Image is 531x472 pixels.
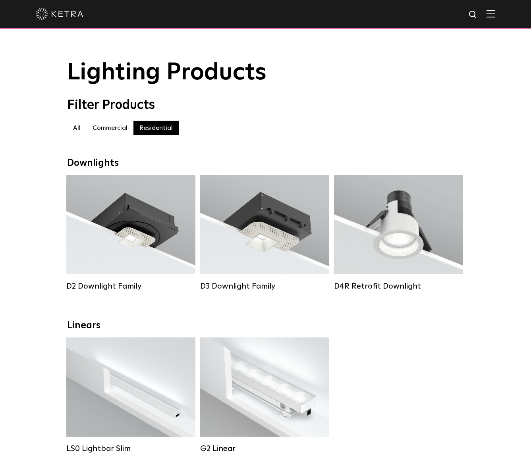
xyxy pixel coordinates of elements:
a: D3 Downlight Family Lumen Output:700 / 900 / 1100Colors:White / Black / Silver / Bronze / Paintab... [200,175,329,293]
div: D4R Retrofit Downlight [334,281,463,291]
a: D2 Downlight Family Lumen Output:1200Colors:White / Black / Gloss Black / Silver / Bronze / Silve... [66,175,195,293]
div: G2 Linear [200,444,329,453]
div: D2 Downlight Family [66,281,195,291]
label: Residential [133,121,179,135]
label: All [67,121,87,135]
div: Filter Products [67,98,464,113]
div: Linears [67,320,464,331]
label: Commercial [87,121,133,135]
img: search icon [468,10,478,20]
div: Downlights [67,158,464,169]
a: LS0 Lightbar Slim Lumen Output:200 / 350Colors:White / BlackControl:X96 Controller [66,337,195,456]
a: D4R Retrofit Downlight Lumen Output:800Colors:White / BlackBeam Angles:15° / 25° / 40° / 60°Watta... [334,175,463,293]
a: G2 Linear Lumen Output:400 / 700 / 1000Colors:WhiteBeam Angles:Flood / [GEOGRAPHIC_DATA] / Narrow... [200,337,329,456]
img: ketra-logo-2019-white [36,8,83,20]
span: Lighting Products [67,61,266,85]
div: LS0 Lightbar Slim [66,444,195,453]
img: Hamburger%20Nav.svg [487,10,495,17]
div: D3 Downlight Family [200,281,329,291]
